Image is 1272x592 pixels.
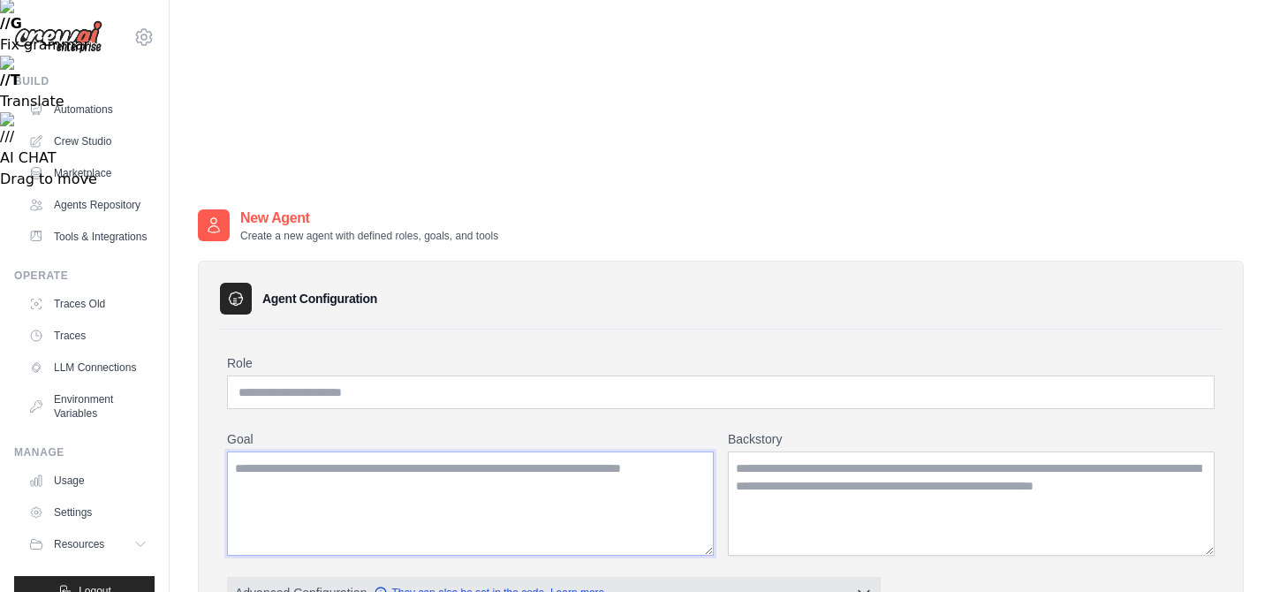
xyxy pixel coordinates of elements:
a: Usage [21,467,155,495]
div: Operate [14,269,155,283]
button: Resources [21,530,155,558]
label: Goal [227,430,714,448]
a: Traces Old [21,290,155,318]
a: Settings [21,498,155,527]
a: Agents Repository [21,191,155,219]
a: Tools & Integrations [21,223,155,251]
label: Role [227,354,1215,372]
a: Environment Variables [21,385,155,428]
h3: Agent Configuration [262,290,377,307]
span: Resources [54,537,104,551]
a: Traces [21,322,155,350]
label: Backstory [728,430,1215,448]
p: Create a new agent with defined roles, goals, and tools [240,229,498,243]
h2: New Agent [240,208,498,229]
a: LLM Connections [21,353,155,382]
div: Manage [14,445,155,459]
